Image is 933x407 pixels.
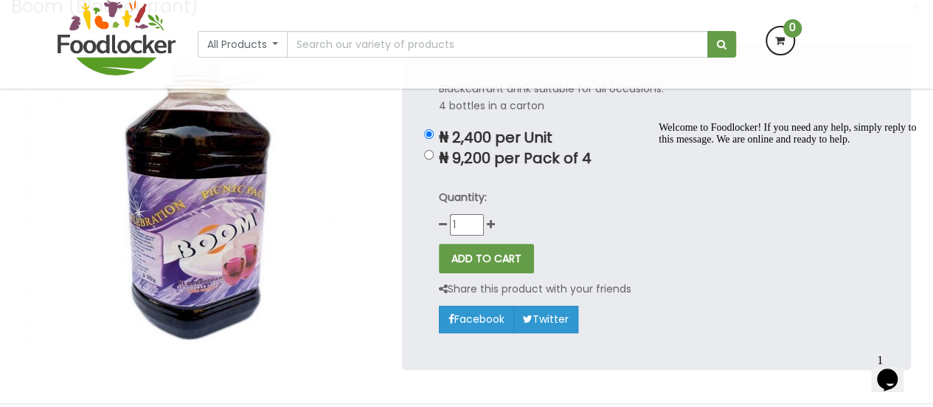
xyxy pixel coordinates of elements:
input: ₦ 9,200 per Pack of 4 [424,150,434,160]
span: Welcome to Foodlocker! If you need any help, simply reply to this message. We are online and read... [6,6,263,29]
p: Blackcurrant drink suitable for all occasions. 4 bottles in a carton [439,81,874,114]
input: Search our variety of products [287,31,707,58]
iframe: chat widget [871,348,918,392]
p: ₦ 9,200 per Pack of 4 [439,150,874,167]
a: Facebook [439,306,514,332]
button: ADD TO CART [439,244,534,273]
p: ₦ 2,400 per Unit [439,129,874,146]
span: 0 [783,19,802,38]
input: ₦ 2,400 per Unit [424,129,434,139]
a: Twitter [513,306,578,332]
div: Welcome to Foodlocker! If you need any help, simply reply to this message. We are online and read... [6,6,271,30]
iframe: chat widget [653,116,918,341]
strong: Quantity: [439,190,487,205]
p: Share this product with your friends [439,281,631,298]
button: All Products [198,31,288,58]
img: Boom (Blackcurrant) [22,44,376,347]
